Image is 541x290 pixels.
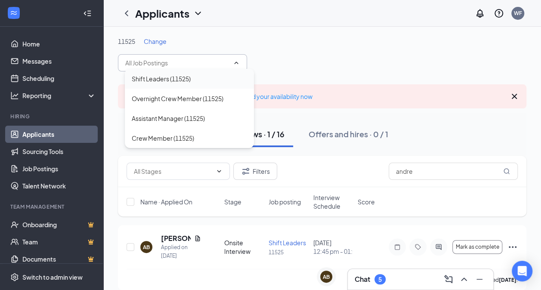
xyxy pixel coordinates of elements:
svg: ChevronUp [459,274,469,284]
button: Minimize [473,272,486,286]
span: Stage [224,197,241,206]
button: ComposeMessage [442,272,455,286]
svg: ActiveChat [433,244,444,250]
button: Filter Filters [233,163,277,180]
svg: MagnifyingGlass [503,168,510,175]
div: Reporting [22,91,96,100]
div: [DATE] [313,238,352,256]
svg: Minimize [474,274,485,284]
span: Score [358,197,375,206]
svg: ChevronDown [193,8,203,19]
svg: Collapse [83,9,92,18]
b: [DATE] [499,277,516,283]
span: Change [144,37,167,45]
span: Shift Leaders [269,239,306,247]
a: DocumentsCrown [22,250,96,268]
a: Applicants [22,126,96,143]
div: Team Management [10,203,94,210]
button: Mark as complete [452,240,502,254]
div: Shift Leaders (11525) [132,74,191,83]
div: AB [143,244,150,251]
a: Home [22,35,96,52]
h1: Applicants [135,6,189,21]
span: Job posting [269,197,301,206]
svg: ChevronLeft [121,8,132,19]
a: Messages [22,52,96,70]
div: Switch to admin view [22,273,83,281]
div: Open Intercom Messenger [512,261,532,281]
h3: Chat [355,275,370,284]
span: Interview Schedule [313,193,352,210]
svg: QuestionInfo [494,8,504,19]
div: Applied on [DATE] [161,243,201,260]
div: WF [514,9,522,17]
svg: Cross [509,91,519,102]
div: Offers and hires · 0 / 1 [309,129,388,139]
input: All Job Postings [125,58,229,68]
div: Crew Member (11525) [132,133,194,143]
svg: Note [392,244,402,250]
div: Assistant Manager (11525) [132,114,205,123]
div: AB [323,273,330,281]
input: All Stages [134,167,212,176]
div: Interviews · 1 / 16 [223,129,284,139]
svg: Settings [10,273,19,281]
svg: Filter [241,166,251,176]
div: Hiring [10,113,94,120]
a: TeamCrown [22,233,96,250]
svg: Tag [413,244,423,250]
a: Sourcing Tools [22,143,96,160]
span: 11525 [118,37,135,45]
svg: Analysis [10,91,19,100]
a: Talent Network [22,177,96,194]
p: 11525 [269,249,308,256]
svg: Ellipses [507,242,518,252]
svg: ChevronDown [216,168,223,175]
a: OnboardingCrown [22,216,96,233]
svg: ChevronUp [233,59,240,66]
a: Add your availability now [244,93,312,100]
svg: WorkstreamLogo [9,9,18,17]
span: 12:45 pm - 01:00 pm [313,247,352,256]
svg: Notifications [475,8,485,19]
svg: Document [194,235,201,242]
div: 5 [378,276,382,283]
svg: ComposeMessage [443,274,454,284]
button: ChevronUp [457,272,471,286]
div: Overnight Crew Member (11525) [132,94,223,103]
span: Mark as complete [456,244,499,250]
span: Name · Applied On [140,197,192,206]
div: Onsite Interview [224,238,263,256]
a: Job Postings [22,160,96,177]
input: Search in interviews [389,163,518,180]
h5: [PERSON_NAME] [161,234,191,243]
a: Scheduling [22,70,96,87]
